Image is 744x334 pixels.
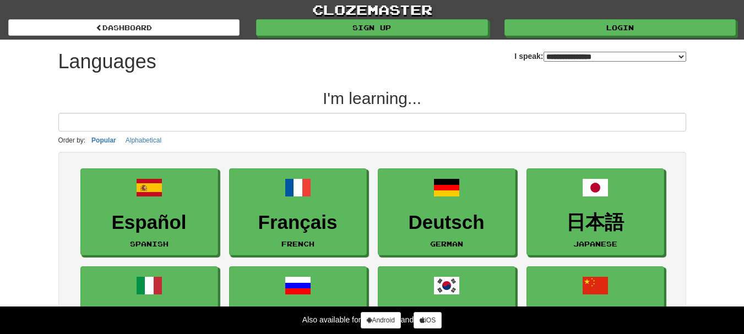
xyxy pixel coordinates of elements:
[361,312,400,328] a: Android
[80,168,218,256] a: EspañolSpanish
[384,212,509,233] h3: Deutsch
[414,312,442,328] a: iOS
[544,52,686,62] select: I speak:
[573,240,617,248] small: Japanese
[378,168,515,256] a: DeutschGerman
[430,240,463,248] small: German
[526,168,664,256] a: 日本語Japanese
[504,19,736,36] a: Login
[229,168,367,256] a: FrançaisFrench
[281,240,314,248] small: French
[130,240,169,248] small: Spanish
[122,134,165,146] button: Alphabetical
[88,134,120,146] button: Popular
[235,212,361,233] h3: Français
[533,212,658,233] h3: 日本語
[8,19,240,36] a: dashboard
[256,19,487,36] a: Sign up
[58,89,686,107] h2: I'm learning...
[58,51,156,73] h1: Languages
[514,51,686,62] label: I speak:
[58,136,86,144] small: Order by:
[86,212,212,233] h3: Español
